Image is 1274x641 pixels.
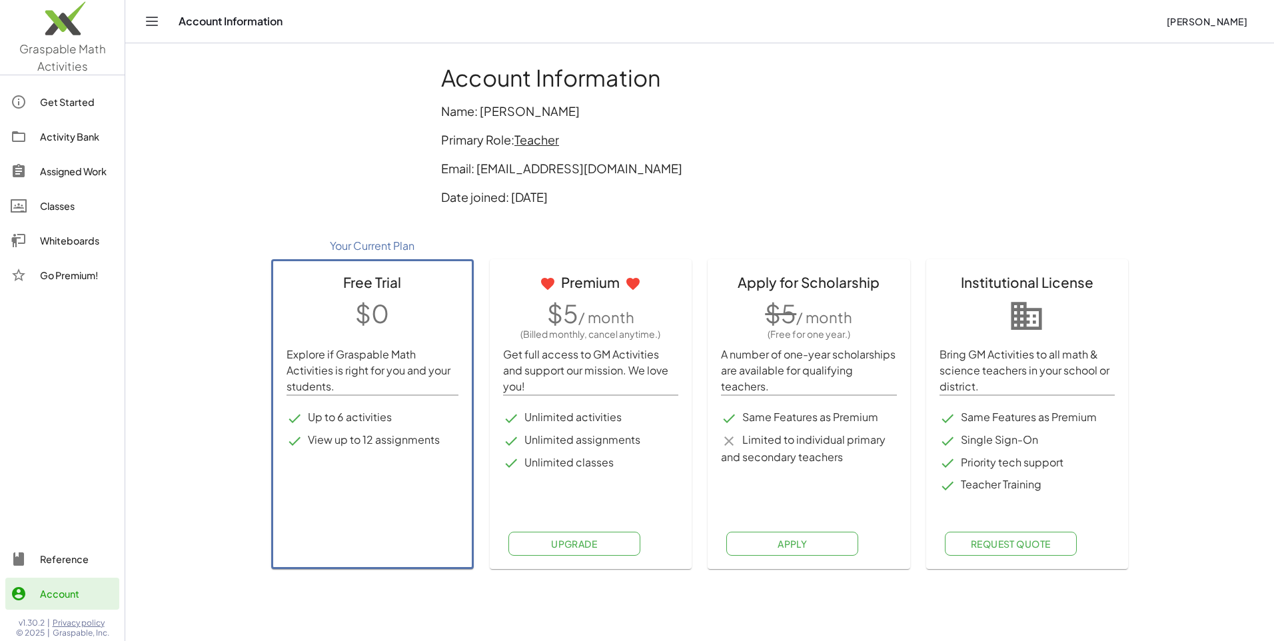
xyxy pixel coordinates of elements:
[796,308,852,326] span: / month
[940,346,1115,394] p: Bring GM Activities to all math & science teachers in your school or district.
[503,454,679,472] li: Unlimited classes
[441,65,958,91] h1: Account Information
[726,532,858,556] button: Apply
[5,190,119,222] a: Classes
[5,86,119,118] a: Get Started
[721,409,897,426] li: Same Features as Premium
[40,198,114,214] div: Classes
[5,121,119,153] a: Activity Bank
[1155,9,1258,33] button: [PERSON_NAME]
[287,432,458,449] li: View up to 12 assignments
[5,543,119,575] a: Reference
[1166,15,1247,27] span: [PERSON_NAME]
[19,41,106,73] span: Graspable Math Activities
[16,628,45,638] span: © 2025
[441,102,958,120] p: Name: [PERSON_NAME]
[503,432,679,449] li: Unlimited assignments
[721,432,897,465] li: Limited to individual primary and secondary teachers
[40,233,114,249] div: Whiteboards
[441,131,958,149] p: Primary Role:
[19,618,45,628] span: v1.30.2
[503,272,679,293] div: Premium
[441,159,958,177] p: Email: [EMAIL_ADDRESS][DOMAIN_NAME]
[940,409,1115,426] li: Same Features as Premium
[970,538,1051,550] span: Request Quote
[721,346,897,394] p: A number of one-year scholarships are available for qualifying teachers.
[441,188,958,206] p: Date joined: [DATE]
[271,233,474,259] div: Your Current Plan
[940,476,1115,494] li: Teacher Training
[721,272,897,293] div: Apply for Scholarship
[503,295,679,330] p: $5
[551,538,598,550] span: Upgrade
[503,409,679,426] li: Unlimited activities
[287,409,458,426] li: Up to 6 activities
[503,346,679,394] p: Get full access to GM Activities and support our mission. We love you!
[53,618,109,628] a: Privacy policy
[287,272,458,293] div: Free Trial
[47,628,50,638] span: |
[940,454,1115,472] li: Priority tech support
[47,618,50,628] span: |
[141,11,163,32] button: Toggle navigation
[578,308,634,326] span: / month
[40,129,114,145] div: Activity Bank
[287,346,458,394] p: Explore if Graspable Math Activities is right for you and your students.
[508,532,640,556] button: Upgrade
[40,551,114,567] div: Reference
[765,298,796,328] span: $5
[514,132,559,147] span: Teacher
[778,538,808,550] span: Apply
[945,532,1077,556] button: Request Quote
[40,267,114,283] div: Go Premium!
[40,94,114,110] div: Get Started
[5,578,119,610] a: Account
[53,628,109,638] span: Graspable, Inc.
[5,155,119,187] a: Assigned Work
[287,295,458,330] p: $0
[940,432,1115,449] li: Single Sign-On
[40,586,114,602] div: Account
[40,163,114,179] div: Assigned Work
[5,225,119,257] a: Whiteboards
[940,272,1115,293] div: Institutional License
